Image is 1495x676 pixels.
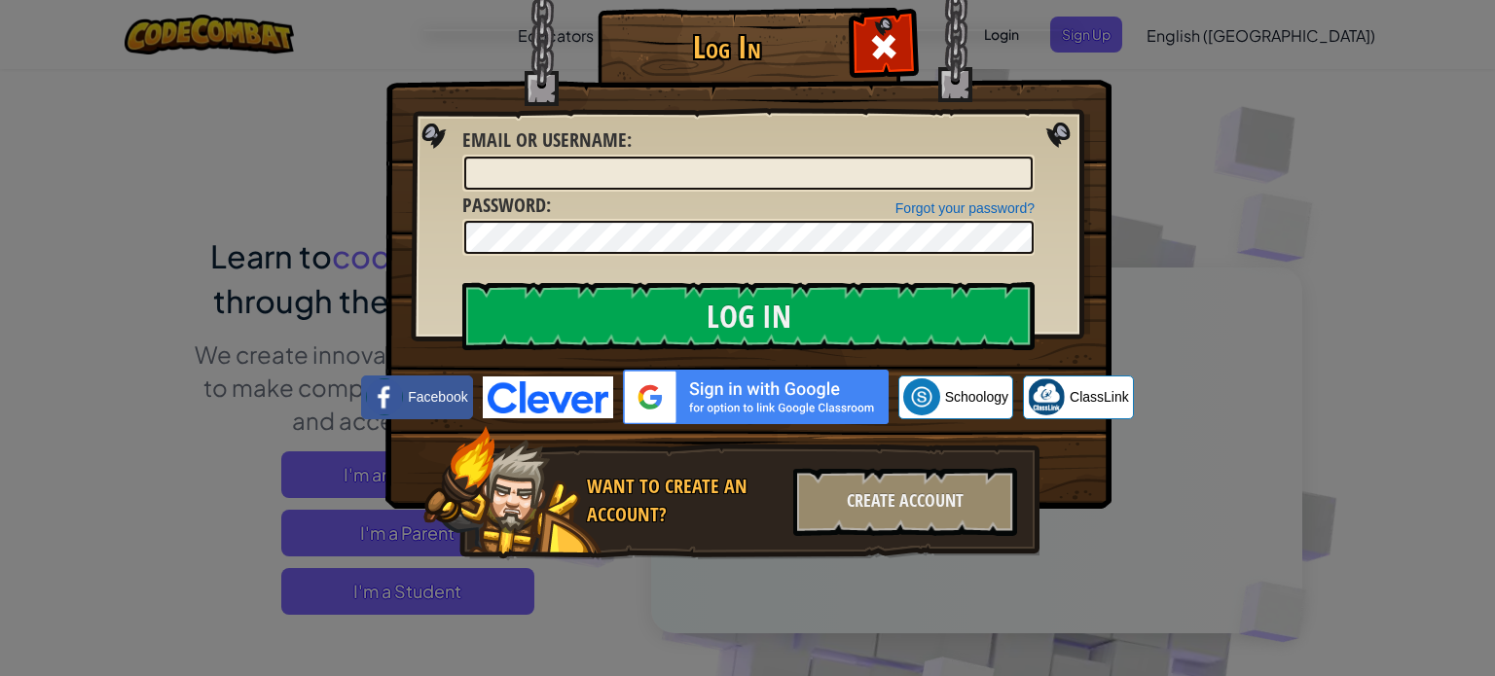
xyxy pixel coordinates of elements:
span: Password [462,192,546,218]
img: facebook_small.png [366,378,403,415]
a: Forgot your password? [895,200,1035,216]
img: clever-logo-blue.png [483,376,613,418]
input: Log In [462,282,1035,350]
label: : [462,126,632,155]
span: Schoology [945,387,1008,407]
span: Email or Username [462,126,627,153]
img: gplus_sso_button2.svg [623,370,889,424]
h1: Log In [602,30,851,64]
span: ClassLink [1070,387,1129,407]
div: Create Account [793,468,1017,536]
label: : [462,192,551,220]
div: Want to create an account? [587,473,782,528]
img: classlink-logo-small.png [1028,378,1065,415]
img: schoology.png [903,378,940,415]
span: Facebook [408,387,467,407]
